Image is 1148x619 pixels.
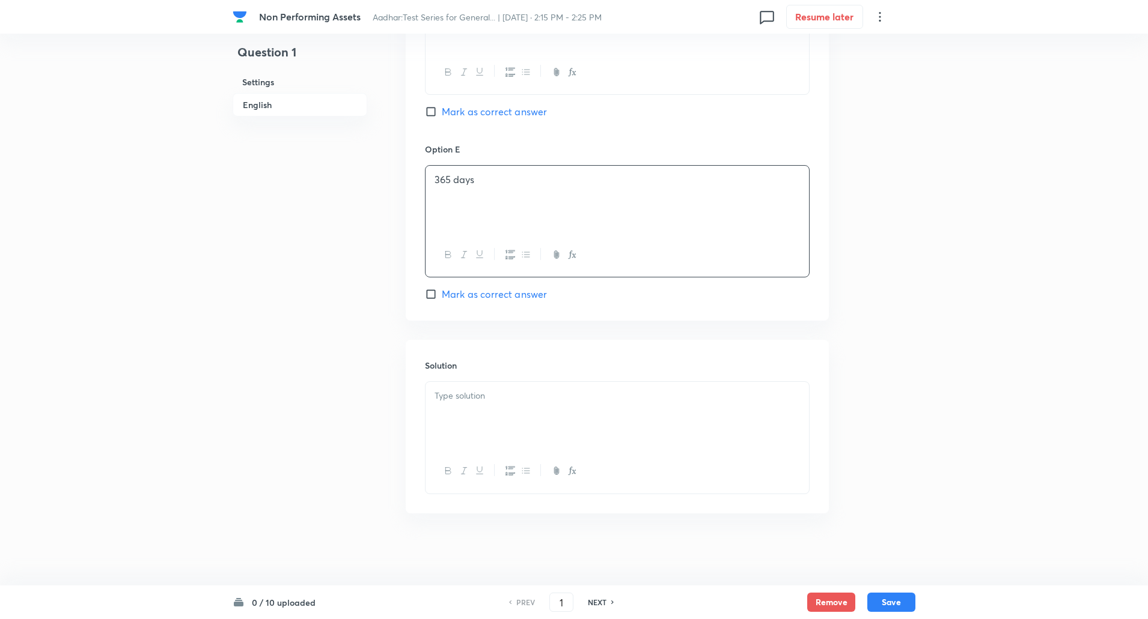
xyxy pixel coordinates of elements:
a: Company Logo [233,10,249,24]
button: Resume later [786,5,863,29]
h6: PREV [516,597,535,608]
button: Remove [807,593,855,612]
h6: NEXT [588,597,606,608]
p: 365 days [435,173,800,187]
h4: Question 1 [233,43,367,71]
span: Aadhar:Test Series for General... | [DATE] · 2:15 PM - 2:25 PM [373,11,602,23]
h6: Solution [425,359,810,372]
span: Mark as correct answer [442,104,547,119]
h6: 0 / 10 uploaded [252,596,316,609]
span: Non Performing Assets [259,10,361,23]
button: Save [867,593,915,612]
span: Mark as correct answer [442,287,547,301]
h6: English [233,93,367,116]
img: Company Logo [233,10,247,24]
h6: Option E [425,143,810,156]
h6: Settings [233,71,367,93]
